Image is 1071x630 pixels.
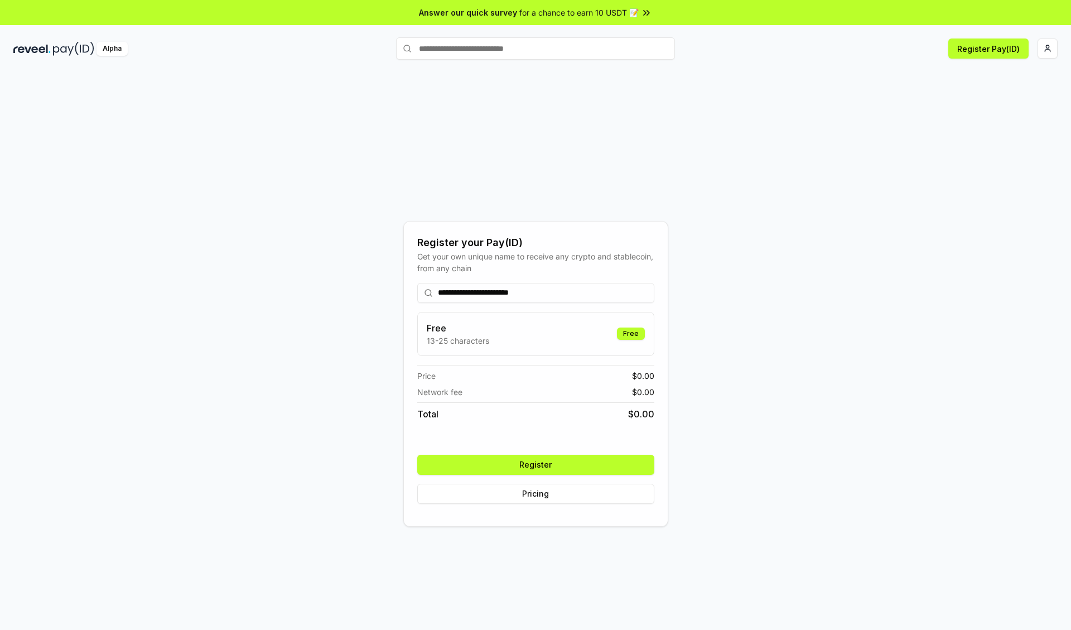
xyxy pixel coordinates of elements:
[427,321,489,335] h3: Free
[417,386,462,398] span: Network fee
[948,39,1029,59] button: Register Pay(ID)
[427,335,489,347] p: 13-25 characters
[632,386,654,398] span: $ 0.00
[419,7,517,18] span: Answer our quick survey
[97,42,128,56] div: Alpha
[519,7,639,18] span: for a chance to earn 10 USDT 📝
[632,370,654,382] span: $ 0.00
[628,407,654,421] span: $ 0.00
[417,484,654,504] button: Pricing
[13,42,51,56] img: reveel_dark
[417,455,654,475] button: Register
[417,370,436,382] span: Price
[417,251,654,274] div: Get your own unique name to receive any crypto and stablecoin, from any chain
[417,407,438,421] span: Total
[617,328,645,340] div: Free
[53,42,94,56] img: pay_id
[417,235,654,251] div: Register your Pay(ID)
